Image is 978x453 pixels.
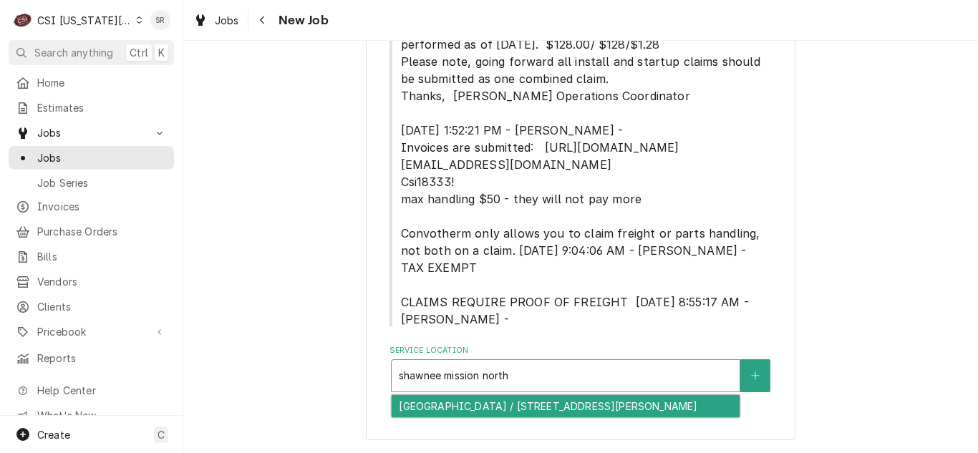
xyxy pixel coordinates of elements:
span: Home [37,75,167,90]
button: Search anythingCtrlK [9,40,174,65]
span: Job Series [37,175,167,190]
a: Go to Help Center [9,379,174,402]
a: Job Series [9,171,174,195]
a: Go to Jobs [9,121,174,145]
div: C [13,10,33,30]
div: Client Notes [389,4,773,327]
span: Reports [37,351,167,366]
a: Go to Pricebook [9,320,174,344]
span: What's New [37,408,165,423]
div: CSI Kansas City.'s Avatar [13,10,33,30]
span: New Job [274,11,329,30]
span: Ctrl [130,45,148,60]
span: Jobs [215,13,239,28]
span: C [158,427,165,442]
div: CSI [US_STATE][GEOGRAPHIC_DATA]. [37,13,132,28]
a: Estimates [9,96,174,120]
div: SR [150,10,170,30]
span: Invoices [37,199,167,214]
span: Vendors [37,274,167,289]
a: Clients [9,295,174,318]
a: Invoices [9,195,174,218]
div: Stephani Roth's Avatar [150,10,170,30]
span: Pricebook [37,324,145,339]
span: Search anything [34,45,113,60]
span: Estimates [37,100,167,115]
svg: Create New Location [751,371,760,381]
a: Jobs [9,146,174,170]
span: [DATE] 11:14:58 AM - [PERSON_NAME] -New labor rates service performed as of [DATE]. $128.00/ $128... [401,20,769,326]
span: K [158,45,165,60]
div: [GEOGRAPHIC_DATA] / [STREET_ADDRESS][PERSON_NAME] [392,395,740,417]
span: Purchase Orders [37,224,167,239]
span: Help Center [37,383,165,398]
a: Go to What's New [9,404,174,427]
span: Clients [37,299,167,314]
span: Bills [37,249,167,264]
button: Navigate back [251,9,274,31]
span: Client Notes [389,19,773,328]
a: Home [9,71,174,94]
span: Create [37,429,70,441]
button: Create New Location [740,359,770,392]
div: Service Location [389,345,773,391]
a: Bills [9,245,174,268]
span: Jobs [37,150,167,165]
a: Jobs [188,9,245,32]
label: Service Location [389,345,773,356]
a: Vendors [9,270,174,293]
span: Jobs [37,125,145,140]
a: Purchase Orders [9,220,174,243]
a: Reports [9,346,174,370]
